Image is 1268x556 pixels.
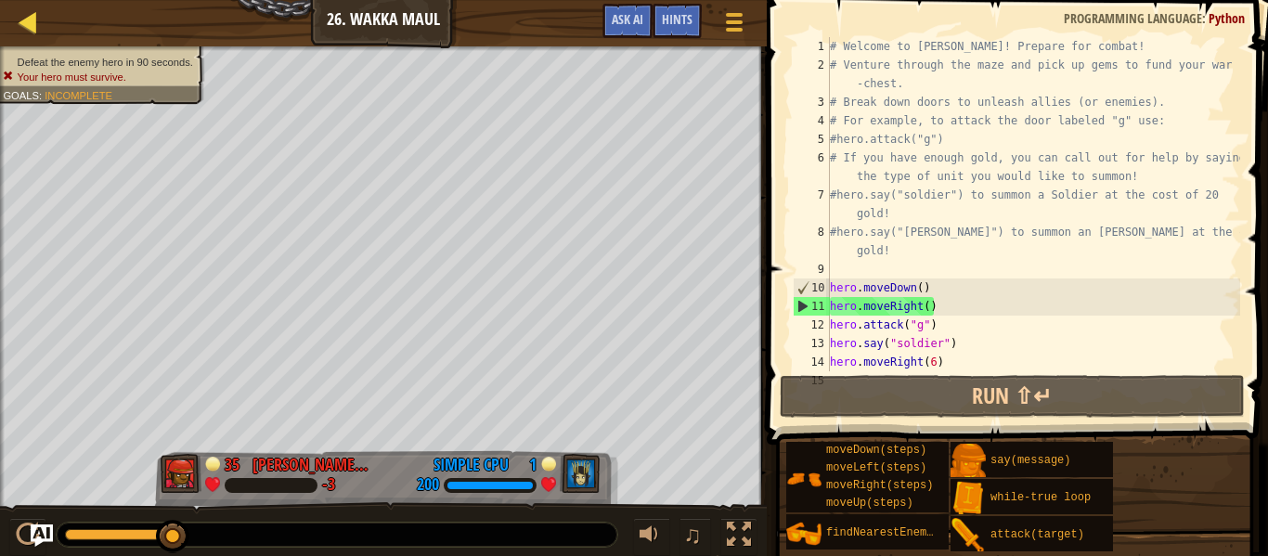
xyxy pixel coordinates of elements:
img: portrait.png [786,461,822,497]
div: 8 [793,223,830,260]
div: 4 [793,111,830,130]
div: 15 [793,371,830,390]
div: 12 [793,316,830,334]
img: thang_avatar_frame.png [161,454,201,493]
button: Ask AI [602,4,653,38]
div: Simple CPU [433,453,509,477]
div: 9 [793,260,830,278]
span: Incomplete [45,89,112,101]
button: Show game menu [711,4,757,47]
span: : [1202,9,1209,27]
span: ♫ [683,521,702,549]
button: Adjust volume [633,518,670,556]
span: Defeat the enemy hero in 90 seconds. [18,56,193,68]
span: Ask AI [612,10,643,28]
div: 10 [794,278,830,297]
span: Hints [662,10,692,28]
div: 200 [417,477,439,494]
span: moveRight(steps) [826,479,933,492]
span: moveLeft(steps) [826,461,926,474]
div: 1 [793,37,830,56]
div: 13 [793,334,830,353]
span: Your hero must survive. [18,71,126,83]
img: portrait.png [951,444,986,479]
div: 35 [225,453,243,470]
div: -3 [322,477,335,494]
div: 6 [793,149,830,186]
div: 11 [794,297,830,316]
span: Goals [3,89,39,101]
button: ♫ [679,518,711,556]
span: : [39,89,45,101]
li: Defeat the enemy hero in 90 seconds. [3,55,192,70]
button: Ctrl + P: Play [9,518,46,556]
img: thang_avatar_frame.png [560,454,601,493]
span: findNearestEnemy() [826,526,947,539]
div: 1 [518,453,537,470]
span: attack(target) [990,528,1084,541]
span: while-true loop [990,491,1091,504]
span: Python [1209,9,1245,27]
span: moveUp(steps) [826,497,913,510]
img: portrait.png [951,481,986,516]
button: Run ⇧↵ [780,375,1245,418]
div: 3 [793,93,830,111]
img: portrait.png [951,518,986,553]
button: Ask AI [31,524,53,547]
img: portrait.png [786,516,822,551]
span: moveDown(steps) [826,444,926,457]
li: Your hero must survive. [3,70,192,84]
span: say(message) [990,454,1070,467]
div: 2 [793,56,830,93]
div: [PERSON_NAME] (Student) [252,453,373,477]
button: Toggle fullscreen [720,518,757,556]
div: 5 [793,130,830,149]
span: Programming language [1064,9,1202,27]
div: 7 [793,186,830,223]
div: 14 [793,353,830,371]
